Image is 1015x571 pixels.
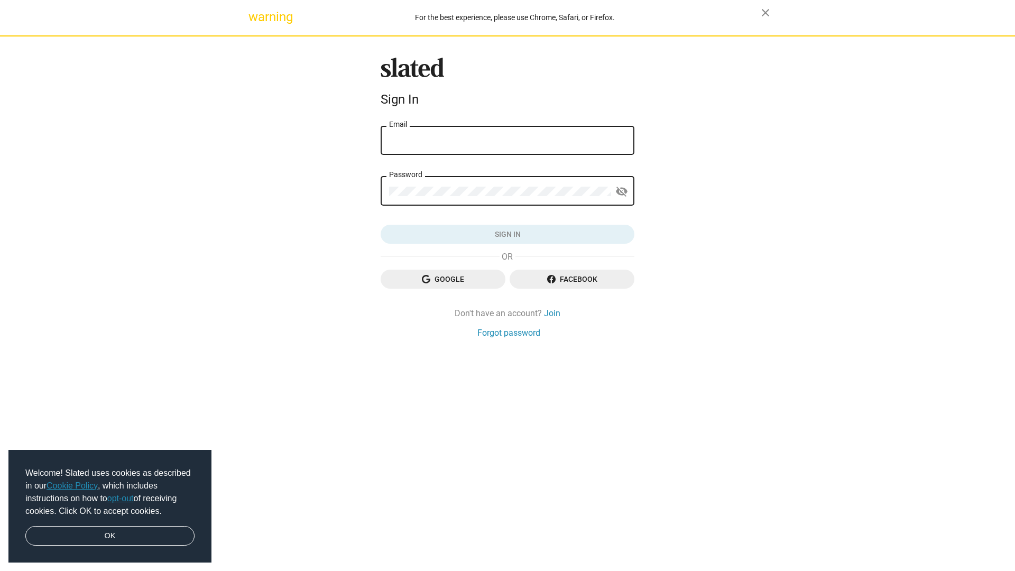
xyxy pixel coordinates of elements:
div: Don't have an account? [381,308,634,319]
span: Google [389,270,497,289]
a: Join [544,308,560,319]
mat-icon: close [759,6,772,19]
a: Forgot password [477,327,540,338]
a: opt-out [107,494,134,503]
button: Google [381,270,505,289]
a: dismiss cookie message [25,526,195,546]
button: Facebook [510,270,634,289]
button: Show password [611,181,632,202]
a: Cookie Policy [47,481,98,490]
mat-icon: warning [248,11,261,23]
div: cookieconsent [8,450,211,563]
mat-icon: visibility_off [615,183,628,200]
span: Facebook [518,270,626,289]
span: Welcome! Slated uses cookies as described in our , which includes instructions on how to of recei... [25,467,195,518]
div: Sign In [381,92,634,107]
sl-branding: Sign In [381,58,634,112]
div: For the best experience, please use Chrome, Safari, or Firefox. [269,11,761,25]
